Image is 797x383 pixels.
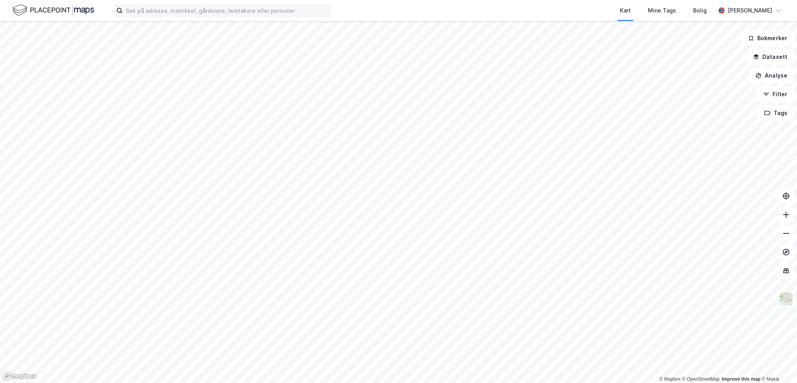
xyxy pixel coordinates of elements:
[2,372,37,381] a: Mapbox homepage
[123,5,330,16] input: Søk på adresse, matrikkel, gårdeiere, leietakere eller personer
[741,30,794,46] button: Bokmerker
[758,346,797,383] div: Kontrollprogram for chat
[749,68,794,83] button: Analyse
[693,6,707,15] div: Bolig
[758,346,797,383] iframe: Chat Widget
[757,86,794,102] button: Filter
[12,4,94,17] img: logo.f888ab2527a4732fd821a326f86c7f29.svg
[620,6,631,15] div: Kart
[648,6,676,15] div: Mine Tags
[758,105,794,121] button: Tags
[659,376,681,382] a: Mapbox
[682,376,720,382] a: OpenStreetMap
[722,376,760,382] a: Improve this map
[728,6,772,15] div: [PERSON_NAME]
[779,291,793,306] img: Z
[746,49,794,65] button: Datasett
